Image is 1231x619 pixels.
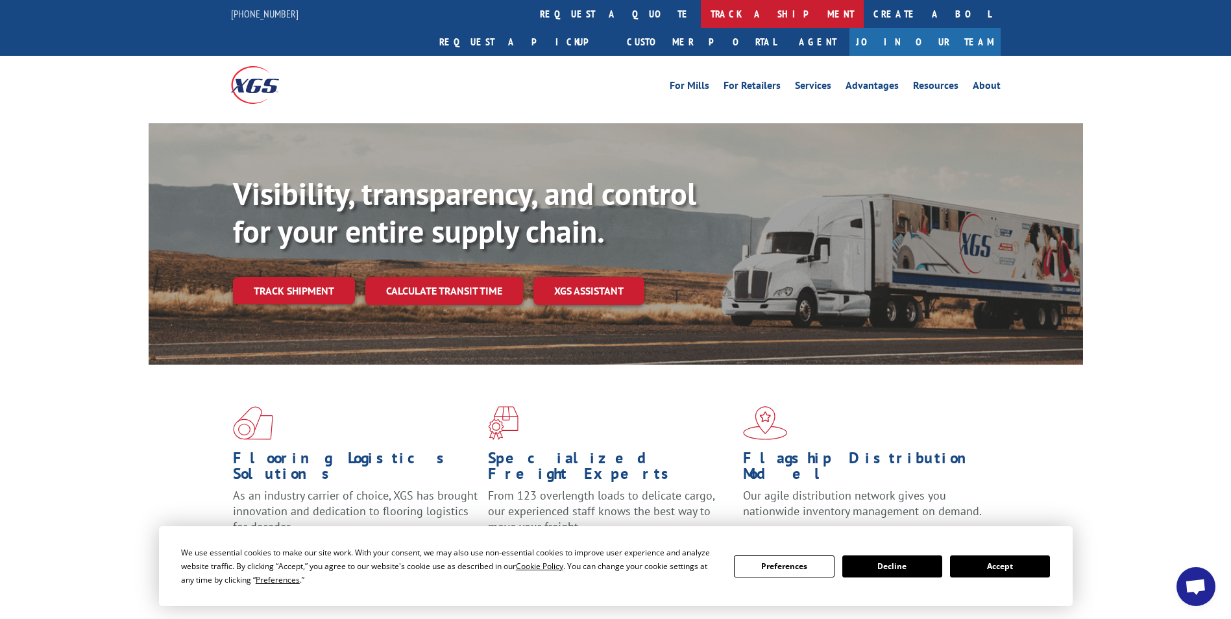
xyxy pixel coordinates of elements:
img: xgs-icon-focused-on-flooring-red [488,406,518,440]
span: Our agile distribution network gives you nationwide inventory management on demand. [743,488,982,518]
button: Decline [842,555,942,577]
a: Customer Portal [617,28,786,56]
h1: Specialized Freight Experts [488,450,733,488]
a: Agent [786,28,849,56]
a: Track shipment [233,277,355,304]
a: About [973,80,1001,95]
h1: Flagship Distribution Model [743,450,988,488]
div: Cookie Consent Prompt [159,526,1073,606]
a: Services [795,80,831,95]
div: We use essential cookies to make our site work. With your consent, we may also use non-essential ... [181,546,718,587]
button: Accept [950,555,1050,577]
a: XGS ASSISTANT [533,277,644,305]
a: [PHONE_NUMBER] [231,7,299,20]
a: Request a pickup [430,28,617,56]
a: For Mills [670,80,709,95]
h1: Flooring Logistics Solutions [233,450,478,488]
a: Join Our Team [849,28,1001,56]
span: As an industry carrier of choice, XGS has brought innovation and dedication to flooring logistics... [233,488,478,534]
span: Preferences [256,574,300,585]
b: Visibility, transparency, and control for your entire supply chain. [233,173,696,251]
a: Calculate transit time [365,277,523,305]
span: Cookie Policy [516,561,563,572]
img: xgs-icon-flagship-distribution-model-red [743,406,788,440]
a: For Retailers [724,80,781,95]
div: Open chat [1176,567,1215,606]
button: Preferences [734,555,834,577]
p: From 123 overlength loads to delicate cargo, our experienced staff knows the best way to move you... [488,488,733,546]
img: xgs-icon-total-supply-chain-intelligence-red [233,406,273,440]
a: Advantages [846,80,899,95]
a: Resources [913,80,958,95]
